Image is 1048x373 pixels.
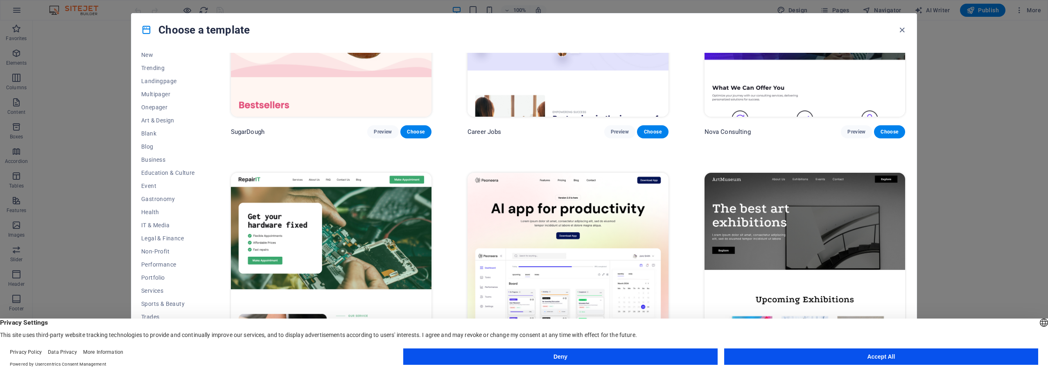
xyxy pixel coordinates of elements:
[141,314,195,320] span: Trades
[141,196,195,202] span: Gastronomy
[841,125,872,138] button: Preview
[611,129,629,135] span: Preview
[141,153,195,166] button: Business
[881,129,899,135] span: Choose
[141,78,195,84] span: Landingpage
[141,192,195,206] button: Gastronomy
[141,183,195,189] span: Event
[141,75,195,88] button: Landingpage
[374,129,392,135] span: Preview
[141,117,195,124] span: Art & Design
[141,235,195,242] span: Legal & Finance
[141,297,195,310] button: Sports & Beauty
[141,101,195,114] button: Onepager
[231,173,431,358] img: RepairIT
[604,125,635,138] button: Preview
[141,104,195,111] span: Onepager
[141,271,195,284] button: Portfolio
[141,52,195,58] span: New
[644,129,662,135] span: Choose
[141,310,195,323] button: Trades
[141,222,195,228] span: IT & Media
[637,125,668,138] button: Choose
[141,156,195,163] span: Business
[141,23,250,36] h4: Choose a template
[367,125,398,138] button: Preview
[141,91,195,97] span: Multipager
[141,274,195,281] span: Portfolio
[847,129,865,135] span: Preview
[141,127,195,140] button: Blank
[468,173,668,358] img: Peoneera
[141,88,195,101] button: Multipager
[141,245,195,258] button: Non-Profit
[141,248,195,255] span: Non-Profit
[141,143,195,150] span: Blog
[141,179,195,192] button: Event
[141,261,195,268] span: Performance
[141,166,195,179] button: Education & Culture
[231,128,264,136] p: SugarDough
[141,130,195,137] span: Blank
[141,219,195,232] button: IT & Media
[705,128,751,136] p: Nova Consulting
[141,258,195,271] button: Performance
[141,301,195,307] span: Sports & Beauty
[141,170,195,176] span: Education & Culture
[141,206,195,219] button: Health
[400,125,431,138] button: Choose
[141,61,195,75] button: Trending
[141,287,195,294] span: Services
[141,48,195,61] button: New
[407,129,425,135] span: Choose
[141,284,195,297] button: Services
[141,65,195,71] span: Trending
[141,232,195,245] button: Legal & Finance
[141,114,195,127] button: Art & Design
[705,173,905,358] img: Art Museum
[141,140,195,153] button: Blog
[468,128,501,136] p: Career Jobs
[141,209,195,215] span: Health
[874,125,905,138] button: Choose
